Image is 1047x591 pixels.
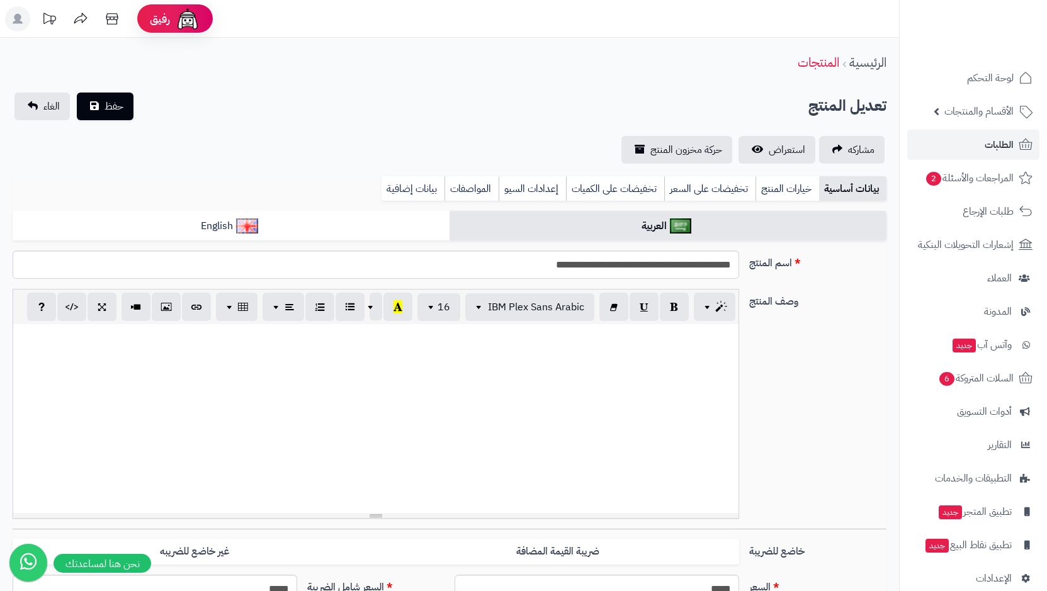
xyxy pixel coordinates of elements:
a: بيانات أساسية [819,176,886,201]
span: مشاركه [848,142,874,157]
img: العربية [670,218,692,234]
a: الغاء [14,93,70,120]
span: تطبيق نقاط البيع [924,536,1012,554]
span: الأقسام والمنتجات [944,103,1014,120]
span: وآتس آب [951,336,1012,354]
a: خيارات المنتج [756,176,819,201]
span: جديد [925,539,949,553]
a: تطبيق المتجرجديد [907,497,1039,527]
span: لوحة التحكم [967,69,1014,87]
span: العملاء [987,269,1012,287]
a: حركة مخزون المنتج [621,136,732,164]
a: العملاء [907,263,1039,293]
img: English [236,218,258,234]
a: تطبيق نقاط البيعجديد [907,530,1039,560]
a: طلبات الإرجاع [907,196,1039,227]
span: 6 [939,371,955,386]
a: تخفيضات على السعر [664,176,756,201]
label: اسم المنتج [744,250,891,271]
a: مشاركه [819,136,885,164]
a: أدوات التسويق [907,397,1039,427]
a: إشعارات التحويلات البنكية [907,230,1039,260]
span: الإعدادات [976,570,1012,587]
label: خاضع للضريبة [744,539,891,559]
a: الطلبات [907,130,1039,160]
button: IBM Plex Sans Arabic [465,293,594,321]
a: التطبيقات والخدمات [907,463,1039,493]
a: لوحة التحكم [907,63,1039,93]
img: logo-2.png [961,9,1035,36]
a: وآتس آبجديد [907,330,1039,360]
a: إعدادات السيو [499,176,566,201]
span: حفظ [105,99,123,114]
span: تطبيق المتجر [937,503,1012,521]
span: السلات المتروكة [938,369,1014,387]
span: المراجعات والأسئلة [925,169,1014,187]
span: رفيق [150,11,170,26]
h2: تعديل المنتج [808,93,886,119]
span: التطبيقات والخدمات [935,470,1012,487]
a: بيانات إضافية [382,176,444,201]
span: طلبات الإرجاع [963,203,1014,220]
span: الغاء [43,99,60,114]
span: جديد [939,505,962,519]
img: ai-face.png [175,6,200,31]
a: المواصفات [444,176,499,201]
a: تحديثات المنصة [33,6,65,35]
a: التقارير [907,430,1039,460]
a: الرئيسية [849,53,886,72]
a: المنتجات [798,53,839,72]
a: المدونة [907,296,1039,327]
span: جديد [953,339,976,352]
span: المدونة [984,303,1012,320]
a: السلات المتروكة6 [907,363,1039,393]
button: حفظ [77,93,133,120]
label: وصف المنتج [744,289,891,309]
button: 16 [417,293,460,321]
a: المراجعات والأسئلة2 [907,163,1039,193]
label: ضريبة القيمة المضافة [376,539,739,565]
a: العربية [450,211,886,242]
span: إشعارات التحويلات البنكية [918,236,1014,254]
label: غير خاضع للضريبه [13,539,376,565]
span: حركة مخزون المنتج [650,142,722,157]
span: استعراض [769,142,805,157]
a: استعراض [739,136,815,164]
span: 16 [438,300,450,315]
span: التقارير [988,436,1012,454]
span: الطلبات [985,136,1014,154]
a: English [13,211,450,242]
span: 2 [925,171,942,186]
span: أدوات التسويق [957,403,1012,420]
span: IBM Plex Sans Arabic [488,300,584,315]
a: تخفيضات على الكميات [566,176,664,201]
